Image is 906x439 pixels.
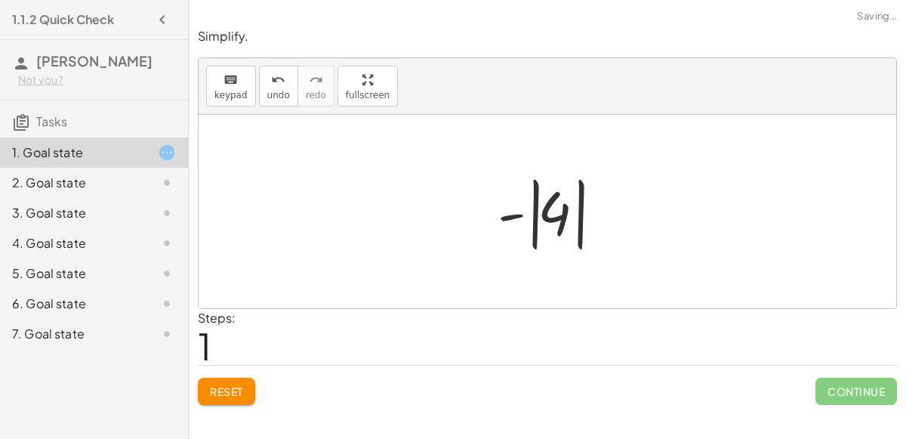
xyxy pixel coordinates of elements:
i: Task not started. [158,204,176,222]
span: Tasks [36,113,67,129]
i: Task not started. [158,264,176,283]
span: keypad [214,90,248,100]
div: 3. Goal state [12,204,134,222]
i: Task not started. [158,325,176,343]
button: undoundo [259,66,298,107]
span: 1 [198,323,211,369]
span: Reset [210,385,243,398]
i: undo [271,71,285,89]
span: [PERSON_NAME] [36,52,153,70]
div: 4. Goal state [12,234,134,252]
p: Simplify. [198,28,897,45]
i: Task started. [158,144,176,162]
button: redoredo [297,66,334,107]
i: keyboard [223,71,238,89]
button: fullscreen [337,66,398,107]
span: redo [306,90,326,100]
button: keyboardkeypad [206,66,256,107]
i: redo [309,71,323,89]
button: Reset [198,378,255,405]
label: Steps: [198,310,236,326]
div: 6. Goal state [12,295,134,313]
div: 7. Goal state [12,325,134,343]
i: Task not started. [158,234,176,252]
span: undo [267,90,290,100]
span: Saving… [857,9,897,24]
i: Task not started. [158,174,176,192]
div: 5. Goal state [12,264,134,283]
div: Not you? [18,73,176,88]
div: 1. Goal state [12,144,134,162]
span: fullscreen [346,90,390,100]
div: 2. Goal state [12,174,134,192]
i: Task not started. [158,295,176,313]
h4: 1.1.2 Quick Check [12,11,114,29]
